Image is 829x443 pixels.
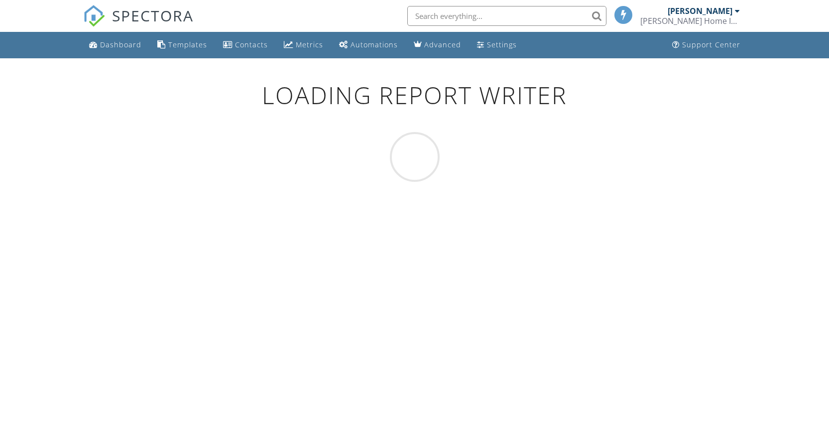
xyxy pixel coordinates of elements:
[335,36,402,54] a: Automations (Basic)
[351,40,398,49] div: Automations
[410,36,465,54] a: Advanced
[668,6,732,16] div: [PERSON_NAME]
[153,36,211,54] a: Templates
[640,16,740,26] div: Zielinski Home Inspections LLC
[85,36,145,54] a: Dashboard
[83,13,194,34] a: SPECTORA
[219,36,272,54] a: Contacts
[487,40,517,49] div: Settings
[83,5,105,27] img: The Best Home Inspection Software - Spectora
[424,40,461,49] div: Advanced
[682,40,740,49] div: Support Center
[668,36,744,54] a: Support Center
[296,40,323,49] div: Metrics
[112,5,194,26] span: SPECTORA
[100,40,141,49] div: Dashboard
[235,40,268,49] div: Contacts
[407,6,606,26] input: Search everything...
[168,40,207,49] div: Templates
[280,36,327,54] a: Metrics
[473,36,521,54] a: Settings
